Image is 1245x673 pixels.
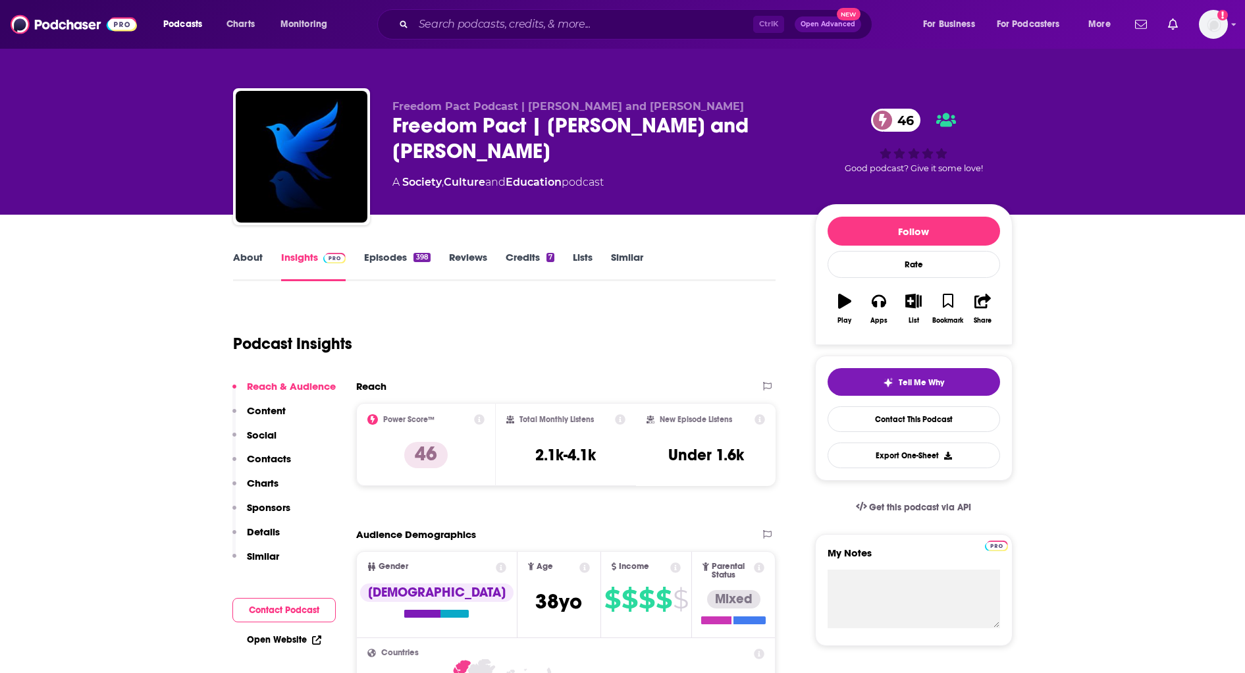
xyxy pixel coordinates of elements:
button: Charts [232,477,278,501]
button: Contacts [232,452,291,477]
div: A podcast [392,175,604,190]
div: Mixed [707,590,760,608]
div: Share [974,317,992,325]
span: New [837,8,861,20]
a: Reviews [449,251,487,281]
span: More [1088,15,1111,34]
span: $ [639,589,654,610]
span: and [485,176,506,188]
span: For Business [923,15,975,34]
a: Pro website [985,539,1008,551]
span: $ [604,589,620,610]
h2: Reach [356,380,386,392]
button: Apps [862,285,896,333]
img: Podchaser - Follow, Share and Rate Podcasts [11,12,137,37]
div: 398 [413,253,430,262]
a: Similar [611,251,643,281]
div: Bookmark [932,317,963,325]
img: User Profile [1199,10,1228,39]
div: Search podcasts, credits, & more... [390,9,885,40]
a: Show notifications dropdown [1130,13,1152,36]
div: 7 [546,253,554,262]
div: Rate [828,251,1000,278]
button: Play [828,285,862,333]
img: tell me why sparkle [883,377,893,388]
h1: Podcast Insights [233,334,352,354]
span: $ [656,589,672,610]
span: Income [619,562,649,571]
h2: New Episode Listens [660,415,732,424]
button: Details [232,525,280,550]
p: Similar [247,550,279,562]
button: Sponsors [232,501,290,525]
button: open menu [271,14,344,35]
a: Get this podcast via API [845,491,982,524]
div: List [909,317,919,325]
a: Education [506,176,562,188]
span: Open Advanced [801,21,855,28]
button: Contact Podcast [232,598,336,622]
p: Content [247,404,286,417]
button: Bookmark [931,285,965,333]
a: Lists [573,251,593,281]
span: Monitoring [280,15,327,34]
span: Logged in as Ashley_Beenen [1199,10,1228,39]
button: open menu [154,14,219,35]
p: Sponsors [247,501,290,514]
img: Podchaser Pro [985,541,1008,551]
div: Play [837,317,851,325]
span: , [442,176,444,188]
span: $ [622,589,637,610]
h2: Total Monthly Listens [519,415,594,424]
span: For Podcasters [997,15,1060,34]
span: $ [673,589,688,610]
a: Contact This Podcast [828,406,1000,432]
button: List [896,285,930,333]
button: open menu [914,14,992,35]
p: Contacts [247,452,291,465]
a: Credits7 [506,251,554,281]
span: Podcasts [163,15,202,34]
button: open menu [1079,14,1127,35]
button: Export One-Sheet [828,443,1000,468]
img: Podchaser Pro [323,253,346,263]
span: Tell Me Why [899,377,944,388]
label: My Notes [828,547,1000,570]
p: 46 [404,442,448,468]
h3: 2.1k-4.1k [535,445,596,465]
button: tell me why sparkleTell Me Why [828,368,1000,396]
a: Show notifications dropdown [1163,13,1183,36]
a: Culture [444,176,485,188]
a: Episodes398 [364,251,430,281]
span: Ctrl K [753,16,784,33]
button: open menu [988,14,1079,35]
button: Social [232,429,277,453]
a: Charts [218,14,263,35]
button: Follow [828,217,1000,246]
button: Content [232,404,286,429]
span: Freedom Pact Podcast | [PERSON_NAME] and [PERSON_NAME] [392,100,744,113]
span: Good podcast? Give it some love! [845,163,983,173]
h2: Power Score™ [383,415,435,424]
span: Charts [226,15,255,34]
button: Similar [232,550,279,574]
a: Open Website [247,634,321,645]
button: Open AdvancedNew [795,16,861,32]
span: 46 [884,109,920,132]
div: 46Good podcast? Give it some love! [815,100,1013,182]
span: Parental Status [712,562,752,579]
button: Share [965,285,999,333]
h3: Under 1.6k [668,445,744,465]
a: Society [402,176,442,188]
img: Freedom Pact | Joseph and Lewis [236,91,367,223]
svg: Add a profile image [1217,10,1228,20]
div: Apps [870,317,887,325]
h2: Audience Demographics [356,528,476,541]
p: Charts [247,477,278,489]
a: InsightsPodchaser Pro [281,251,346,281]
a: About [233,251,263,281]
span: Countries [381,649,419,657]
span: Get this podcast via API [869,502,971,513]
